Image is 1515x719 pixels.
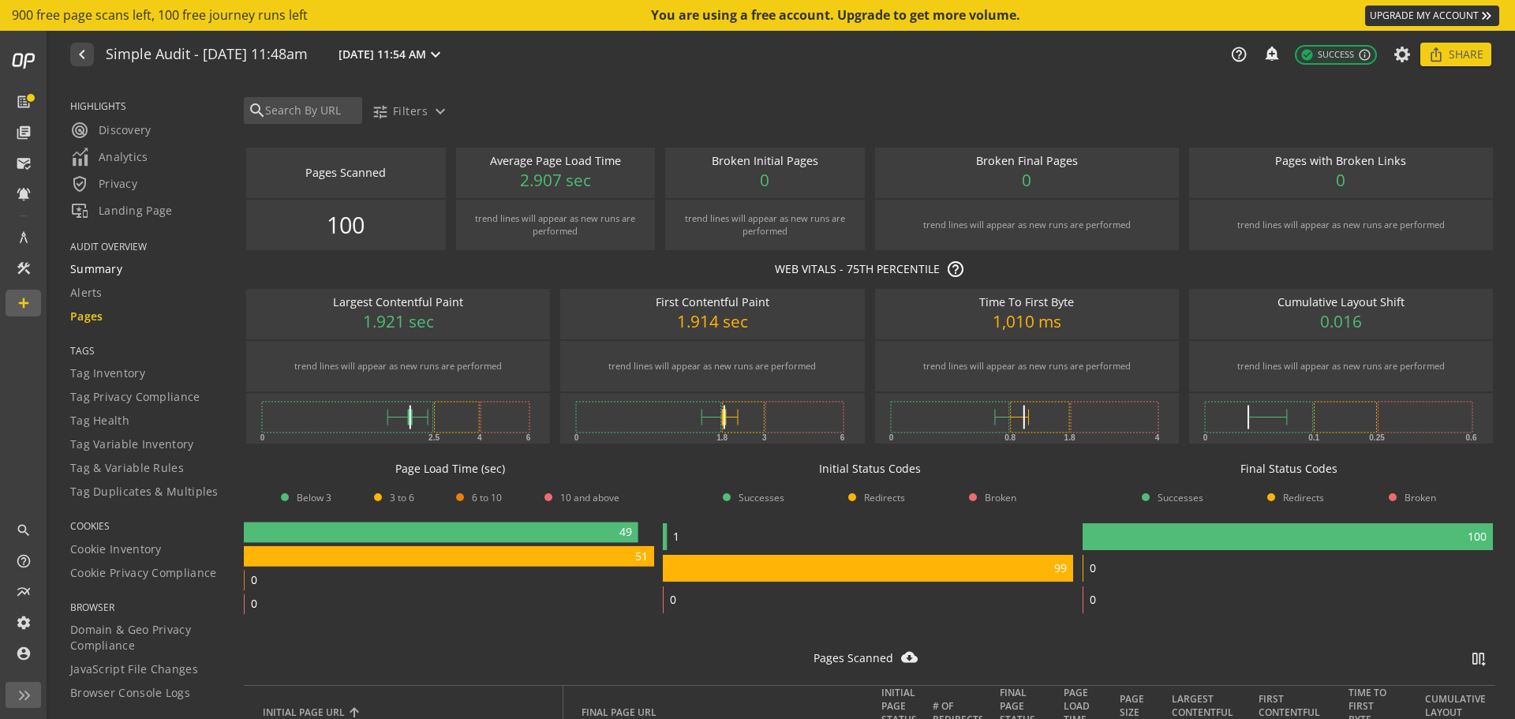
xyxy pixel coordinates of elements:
[297,491,331,504] span: Below 3
[1230,46,1248,63] mat-icon: help_outline
[431,102,450,121] mat-icon: expand_more
[1420,43,1491,66] button: Share
[923,360,1131,373] div: trend lines will appear as new runs are performed
[619,524,632,539] text: 49
[16,646,32,661] mat-icon: account_circle
[1320,310,1362,334] span: 0.016
[1154,433,1159,442] text: 4
[73,45,89,64] mat-icon: navigate_before
[70,389,200,405] span: Tag Privacy Compliance
[472,491,502,504] span: 6 to 10
[1263,45,1279,61] mat-icon: add_alert
[464,153,648,170] div: Average Page Load Time
[70,565,217,581] span: Cookie Privacy Compliance
[70,685,190,701] span: Browser Console Logs
[70,201,89,220] mat-icon: important_devices
[16,230,32,245] mat-icon: architecture
[1428,47,1444,62] mat-icon: ios_share
[526,433,531,442] text: 6
[819,461,921,477] div: Initial Status Codes
[251,596,257,611] text: 0
[670,592,676,607] text: 0
[1479,8,1494,24] mat-icon: keyboard_double_arrow_right
[1237,219,1445,231] div: trend lines will appear as new runs are performed
[923,219,1131,231] div: trend lines will appear as new runs are performed
[263,706,550,719] div: INITIAL PAGE URL
[674,529,680,544] text: 1
[244,260,1495,279] p: WEB VITALS - 75TH PERCENTILE
[1283,491,1324,504] span: Redirects
[1197,294,1485,311] div: Cumulative Layout Shift
[888,433,893,442] text: 0
[883,294,1171,311] div: Time To First Byte
[16,553,32,569] mat-icon: help_outline
[901,649,918,665] mat-icon: cloud_download_filled
[390,491,414,504] span: 3 to 6
[363,310,434,334] span: 1.921 sec
[70,285,103,301] span: Alerts
[12,6,308,24] span: 900 free page scans left, 100 free journey runs left
[1449,40,1483,69] span: Share
[993,310,1061,334] span: 1,010 ms
[254,165,438,182] div: Pages Scanned
[16,125,32,140] mat-icon: library_books
[263,706,345,719] div: INITIAL PAGE URL
[560,491,619,504] span: 10 and above
[70,484,219,500] span: Tag Duplicates & Multiples
[1004,433,1016,442] text: 0.8
[1054,560,1067,575] text: 99
[1090,592,1096,607] text: 0
[254,294,542,311] div: Largest Contentful Paint
[106,47,308,63] h1: Simple Audit - 15 September 2025 | 11:48am
[70,309,103,324] span: Pages
[70,541,162,557] span: Cookie Inventory
[395,461,505,477] div: Page Load Time (sec)
[70,601,224,614] span: BROWSER
[70,436,194,452] span: Tag Variable Inventory
[760,169,769,193] span: 0
[70,622,224,653] span: Domain & Geo Privacy Compliance
[739,491,784,504] span: Successes
[70,261,122,277] span: Summary
[1465,433,1476,442] text: 0.6
[70,174,89,193] mat-icon: verified_user
[260,433,265,442] text: 0
[70,413,129,429] span: Tag Health
[70,344,224,358] span: TAGS
[1197,153,1485,170] div: Pages with Broken Links
[294,360,502,373] div: trend lines will appear as new runs are performed
[70,201,173,220] span: Landing Page
[372,103,388,120] mat-icon: tune
[393,97,428,125] span: Filters
[70,365,145,381] span: Tag Inventory
[70,99,224,113] span: HIGHLIGHTS
[1300,48,1354,62] span: Success
[1064,433,1075,442] text: 1.8
[1300,48,1314,62] mat-icon: check_circle
[762,433,767,442] text: 3
[574,433,579,442] text: 0
[335,44,448,65] button: [DATE] 11:54 AM
[16,522,32,538] mat-icon: search
[428,433,440,442] text: 2.5
[582,706,656,719] div: FINAL PAGE URL
[677,310,748,334] span: 1.914 sec
[1336,169,1345,193] span: 0
[70,121,89,140] mat-icon: radar
[1308,433,1319,442] text: 0.1
[985,491,1016,504] span: Broken
[16,260,32,276] mat-icon: construction
[568,294,856,311] div: First Contentful Paint
[1203,433,1207,442] text: 0
[339,47,426,62] span: [DATE] 11:54 AM
[840,433,845,442] text: 6
[264,102,358,119] input: Search By URL
[365,97,456,125] button: Filters
[16,295,32,311] mat-icon: add
[582,706,856,719] div: FINAL PAGE URL
[472,212,640,238] div: trend lines will appear as new runs are performed
[1237,360,1445,373] div: trend lines will appear as new runs are performed
[1090,560,1096,575] text: 0
[70,121,151,140] span: Discovery
[16,584,32,600] mat-icon: multiline_chart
